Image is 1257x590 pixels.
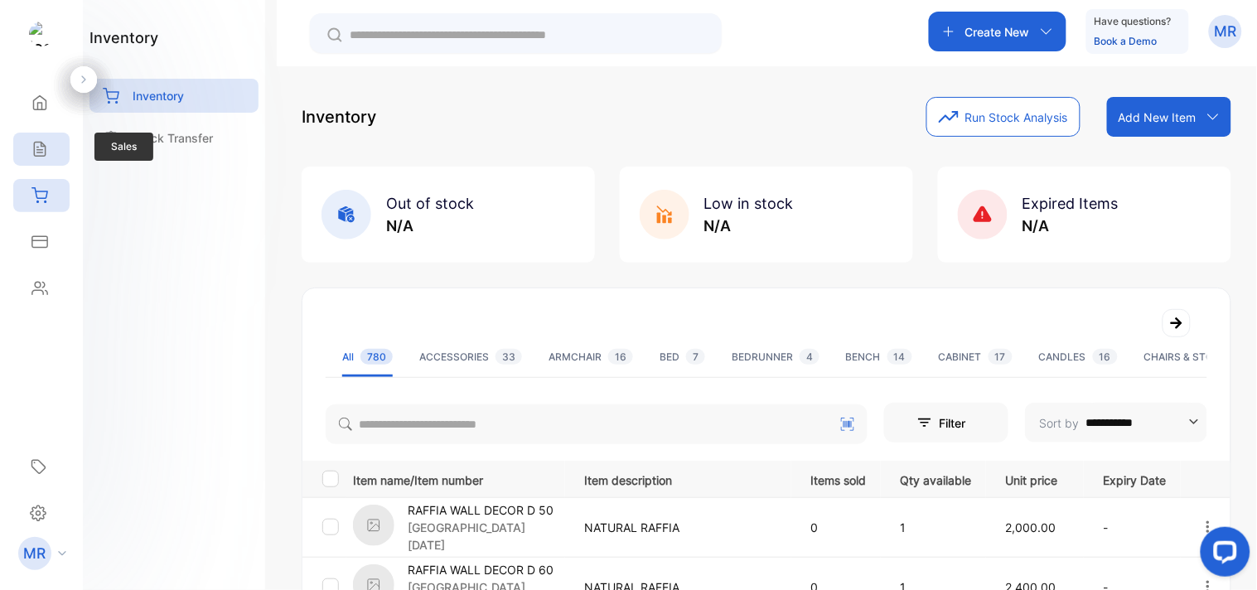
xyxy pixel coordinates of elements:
[1119,109,1197,126] p: Add New Item
[386,195,474,212] span: Out of stock
[89,79,259,113] a: Inventory
[496,349,522,365] span: 33
[901,468,972,489] p: Qty available
[1093,349,1118,365] span: 16
[732,350,819,365] div: BEDRUNNER
[1025,403,1207,442] button: Sort by
[1095,13,1172,30] p: Have questions?
[1039,350,1118,365] div: CANDLES
[360,349,393,365] span: 780
[1006,468,1070,489] p: Unit price
[133,87,184,104] p: Inventory
[1215,21,1237,42] p: MR
[1006,520,1056,534] span: 2,000.00
[800,349,819,365] span: 4
[585,468,777,489] p: Item description
[846,350,912,365] div: BENCH
[1187,520,1257,590] iframe: LiveChat chat widget
[704,215,794,237] p: N/A
[89,27,158,49] h1: inventory
[608,349,633,365] span: 16
[353,505,394,546] img: item
[811,519,867,536] p: 0
[965,23,1030,41] p: Create New
[29,22,54,46] img: logo
[1209,12,1242,51] button: MR
[989,349,1013,365] span: 17
[887,349,912,365] span: 14
[133,129,213,147] p: Stock Transfer
[1023,215,1119,237] p: N/A
[419,350,522,365] div: ACCESSORIES
[549,350,633,365] div: ARMCHAIR
[929,12,1066,51] button: Create New
[408,501,564,519] p: RAFFIA WALL DECOR D 50
[686,349,705,365] span: 7
[660,350,705,365] div: BED
[408,519,564,554] p: [GEOGRAPHIC_DATA] [DATE]
[353,468,564,489] p: Item name/Item number
[24,543,46,564] p: MR
[1104,468,1167,489] p: Expiry Date
[342,350,393,365] div: All
[408,561,564,578] p: RAFFIA WALL DECOR D 60
[704,195,794,212] span: Low in stock
[1040,414,1080,432] p: Sort by
[94,133,153,161] span: Sales
[939,350,1013,365] div: CABINET
[386,215,474,237] p: N/A
[926,97,1081,137] button: Run Stock Analysis
[585,519,777,536] p: NATURAL RAFFIA
[1023,195,1119,212] span: Expired Items
[811,468,867,489] p: Items sold
[1095,35,1158,47] a: Book a Demo
[901,519,972,536] p: 1
[89,121,259,155] a: Stock Transfer
[1104,519,1167,536] p: -
[302,104,376,129] p: Inventory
